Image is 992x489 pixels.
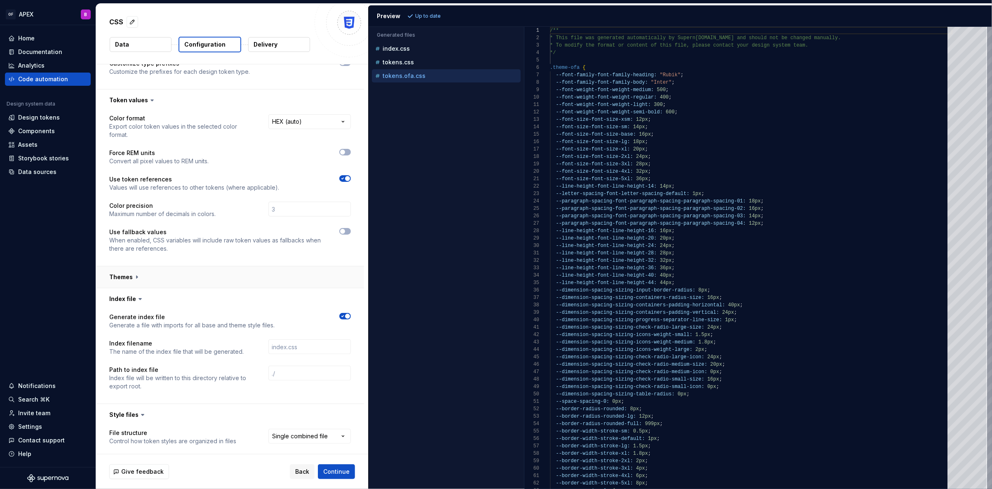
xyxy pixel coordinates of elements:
p: Color format [109,114,254,122]
span: ; [672,258,675,263]
span: 600 [666,109,675,115]
div: 42 [524,331,539,339]
span: --font-weight-font-weight-regular: [556,94,657,100]
span: --border-radius-rounded: [556,406,627,412]
p: Maximum number of decimals in colors. [109,210,216,218]
a: Design tokens [5,111,91,124]
span: ; [686,391,689,397]
span: ; [648,154,651,160]
span: ; [651,132,654,137]
span: ; [648,428,651,434]
div: Notifications [18,382,56,390]
p: tokens.css [383,59,414,66]
span: 999px [645,421,660,427]
span: ; [719,369,722,375]
span: --space-spacing-0: [556,399,609,404]
span: ; [722,362,725,367]
span: --font-size-font-size-xl: [556,146,630,152]
p: Generate index file [109,313,275,321]
span: 1px [693,191,702,197]
span: --font-size-font-size-sm: [556,124,630,130]
div: 48 [524,376,539,383]
div: Invite team [18,409,50,417]
span: --border-radius-rounded-lg: [556,414,636,419]
div: 6 [524,64,539,71]
button: Notifications [5,379,91,393]
button: Delivery [248,37,310,52]
span: 14px [633,124,645,130]
a: Documentation [5,45,91,59]
a: Home [5,32,91,45]
a: Components [5,125,91,138]
span: ; [681,72,684,78]
span: Give feedback [121,468,164,476]
p: Export color token values in the selected color format. [109,122,254,139]
span: ; [648,169,651,174]
div: 13 [524,116,539,123]
div: Design system data [7,101,55,107]
div: 32 [524,257,539,264]
button: Give feedback [109,464,169,479]
a: Storybook stories [5,152,91,165]
span: .theme-ofa [550,65,580,71]
button: tokens.css [372,58,521,67]
div: Code automation [18,75,68,83]
span: lease contact your design system team. [696,42,809,48]
span: --font-size-font-size-5xl: [556,176,633,182]
span: --font-size-font-size-3xl: [556,161,633,167]
div: 34 [524,272,539,279]
span: ; [672,273,675,278]
span: ; [648,161,651,167]
input: ./ [268,366,351,381]
span: 1.5px [696,332,710,338]
span: 0px [710,369,719,375]
span: 16px [708,295,719,301]
span: ; [719,324,722,330]
span: ; [761,221,764,226]
span: 2px [696,347,705,353]
div: Home [18,34,35,42]
span: ph-spacing-01: [704,198,746,204]
span: --dimension-spacing-sizing-containers-radius-size: [556,295,704,301]
a: Data sources [5,165,91,179]
input: index.css [268,339,351,354]
span: --dimension-spacing-sizing-check-radio-small-icon: [556,384,704,390]
div: 10 [524,94,539,101]
span: ; [710,332,713,338]
p: Data [115,40,129,49]
span: 12px [636,117,648,122]
p: Up to date [415,13,441,19]
div: 46 [524,361,539,368]
div: 31 [524,249,539,257]
p: Configuration [184,40,226,49]
span: --font-size-font-size-xsm: [556,117,633,122]
span: --dimension-spacing-sizing-progress-separator-line [556,317,704,323]
p: Convert all pixel values to REM units. [109,157,209,165]
span: ; [719,354,722,360]
button: Search ⌘K [5,393,91,406]
span: "Rubik" [660,72,680,78]
span: ; [672,265,675,271]
span: --dimension-spacing-sizing-icons-weight-medium: [556,339,695,345]
span: --paragraph-spacing-font-paragraph-spacing-paragra [556,221,704,226]
span: 300 [654,102,663,108]
div: 26 [524,212,539,220]
span: 14px [749,213,761,219]
span: 8px [630,406,639,412]
span: ; [645,146,648,152]
button: tokens.ofa.css [372,71,521,80]
button: index.css [372,44,521,53]
span: ical: [704,310,719,315]
span: ; [761,206,764,212]
div: 29 [524,235,539,242]
span: : [704,369,707,375]
span: ph-spacing-04: [704,221,746,226]
span: --dimension-spacing-sizing-icons-weight-small: [556,332,692,338]
span: ; [740,302,743,308]
span: -size: [704,317,722,323]
span: ; [672,80,675,85]
span: 40px [660,273,672,278]
div: B [85,11,87,18]
span: 18px [633,139,645,145]
span: ; [672,243,675,249]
